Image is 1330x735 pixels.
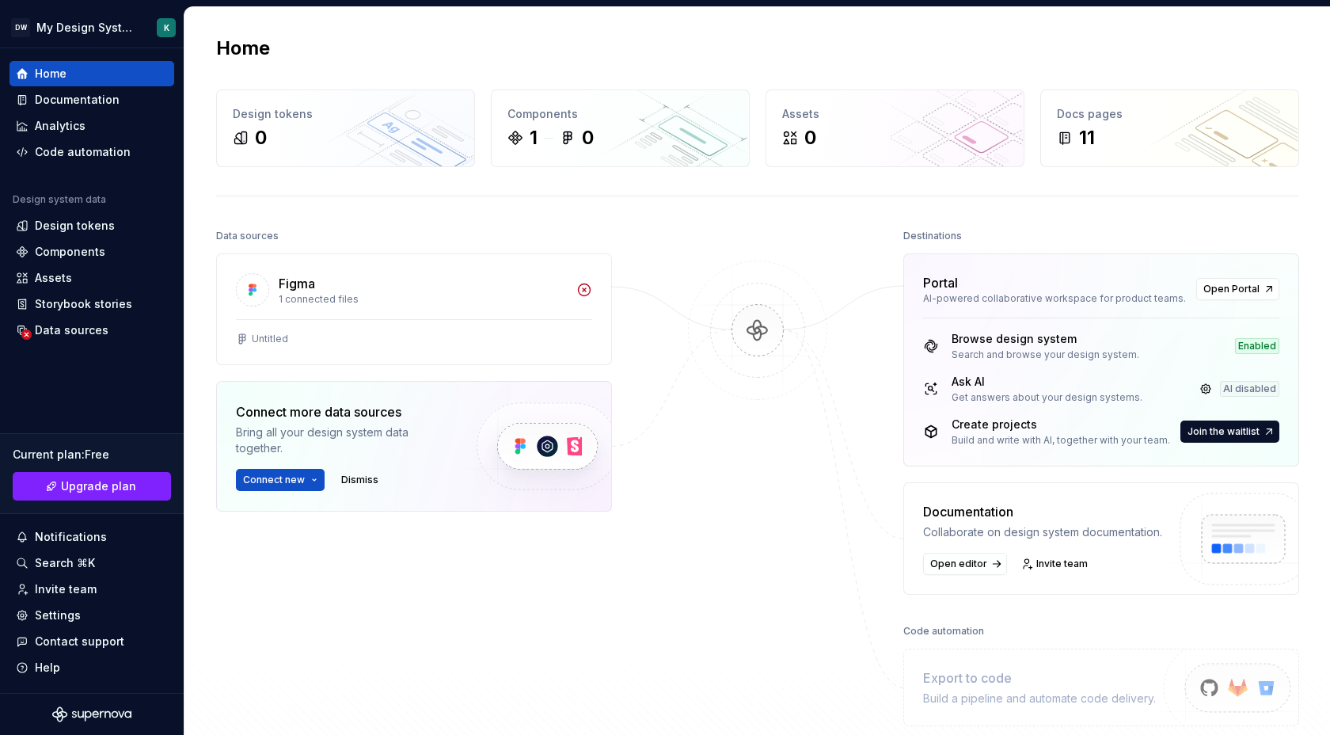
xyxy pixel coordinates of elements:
[35,634,124,649] div: Contact support
[1220,381,1279,397] div: AI disabled
[923,502,1162,521] div: Documentation
[766,89,1024,167] a: Assets0
[9,318,174,343] a: Data sources
[923,273,958,292] div: Portal
[1187,425,1260,438] span: Join the waitlist
[9,291,174,317] a: Storybook stories
[923,691,1156,706] div: Build a pipeline and automate code delivery.
[952,374,1142,390] div: Ask AI
[1036,558,1088,570] span: Invite team
[782,106,1008,122] div: Assets
[923,524,1162,540] div: Collaborate on design system documentation.
[13,193,106,206] div: Design system data
[216,89,475,167] a: Design tokens0
[35,607,81,623] div: Settings
[216,253,612,365] a: Figma1 connected filesUntitled
[1235,338,1279,354] div: Enabled
[35,529,107,545] div: Notifications
[61,478,136,494] span: Upgrade plan
[236,402,450,421] div: Connect more data sources
[279,274,315,293] div: Figma
[35,118,85,134] div: Analytics
[35,66,66,82] div: Home
[9,603,174,628] a: Settings
[1180,421,1279,443] button: Join the waitlist
[9,524,174,550] button: Notifications
[279,293,567,306] div: 1 connected files
[35,270,72,286] div: Assets
[13,472,171,501] button: Upgrade plan
[9,550,174,576] button: Search ⌘K
[582,125,594,150] div: 0
[923,668,1156,687] div: Export to code
[36,20,138,36] div: My Design System
[236,469,325,491] button: Connect new
[35,296,132,312] div: Storybook stories
[923,553,1007,575] a: Open editor
[35,244,105,260] div: Components
[9,629,174,654] button: Contact support
[507,106,733,122] div: Components
[9,265,174,291] a: Assets
[9,239,174,265] a: Components
[1203,283,1260,295] span: Open Portal
[35,218,115,234] div: Design tokens
[35,322,108,338] div: Data sources
[530,125,538,150] div: 1
[923,292,1187,305] div: AI-powered collaborative workspace for product teams.
[952,348,1139,361] div: Search and browse your design system.
[9,61,174,86] a: Home
[491,89,750,167] a: Components10
[334,469,386,491] button: Dismiss
[35,660,60,676] div: Help
[216,225,279,247] div: Data sources
[1079,125,1095,150] div: 11
[9,113,174,139] a: Analytics
[11,18,30,37] div: DW
[1040,89,1299,167] a: Docs pages11
[9,87,174,112] a: Documentation
[35,581,97,597] div: Invite team
[52,706,131,722] svg: Supernova Logo
[243,474,305,486] span: Connect new
[9,139,174,165] a: Code automation
[233,106,458,122] div: Design tokens
[341,474,378,486] span: Dismiss
[236,425,450,456] div: Bring all your design system data together.
[952,331,1139,347] div: Browse design system
[3,10,180,44] button: DWMy Design SystemK
[1057,106,1282,122] div: Docs pages
[252,333,288,345] div: Untitled
[35,144,131,160] div: Code automation
[903,225,962,247] div: Destinations
[255,125,267,150] div: 0
[216,36,270,61] h2: Home
[1016,553,1095,575] a: Invite team
[804,125,816,150] div: 0
[952,434,1170,447] div: Build and write with AI, together with your team.
[13,447,171,463] div: Current plan : Free
[952,391,1142,404] div: Get answers about your design systems.
[9,655,174,680] button: Help
[903,620,984,642] div: Code automation
[35,92,120,108] div: Documentation
[930,558,987,570] span: Open editor
[9,213,174,238] a: Design tokens
[952,417,1170,432] div: Create projects
[164,21,169,34] div: K
[35,555,95,571] div: Search ⌘K
[1196,278,1279,300] a: Open Portal
[9,577,174,602] a: Invite team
